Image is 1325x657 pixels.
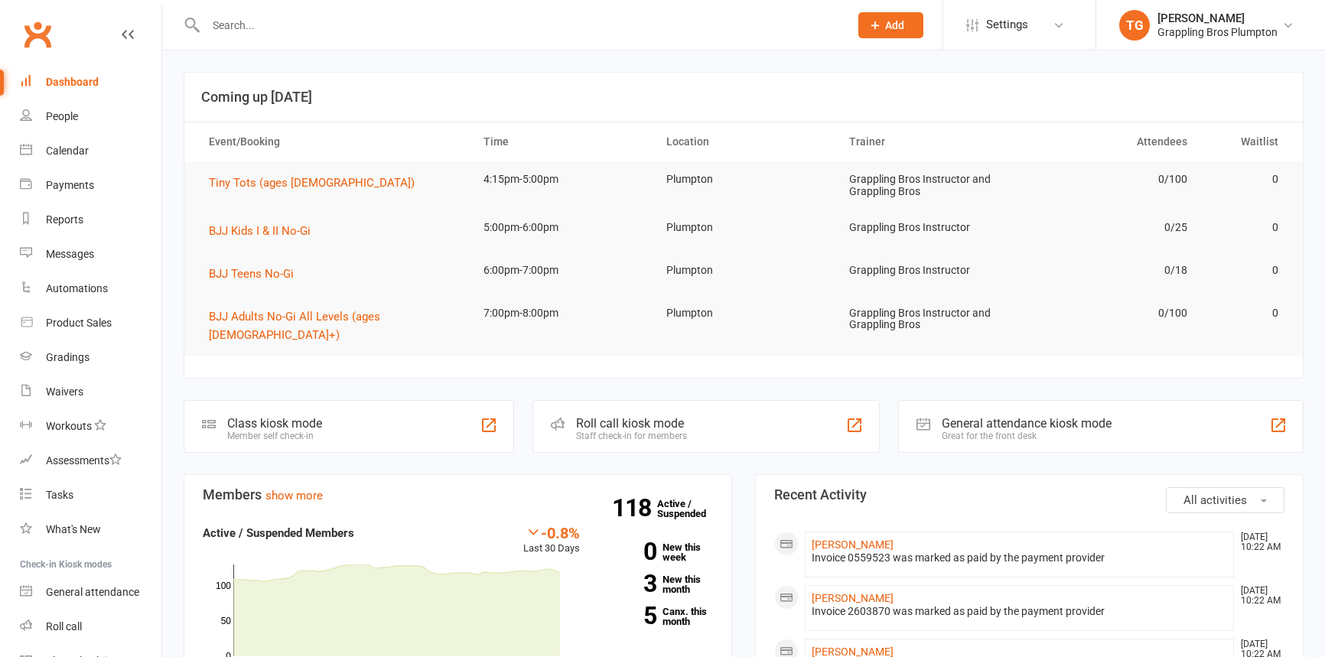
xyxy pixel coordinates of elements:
div: Grappling Bros Plumpton [1157,25,1278,39]
span: BJJ Teens No-Gi [209,267,294,281]
div: Assessments [46,454,122,467]
td: 5:00pm-6:00pm [470,210,653,246]
div: People [46,110,78,122]
th: Waitlist [1201,122,1293,161]
a: 0New this week [603,542,713,562]
th: Time [470,122,653,161]
td: 0 [1201,161,1293,197]
div: Class kiosk mode [227,416,322,431]
td: Plumpton [653,210,835,246]
div: Roll call kiosk mode [576,416,687,431]
span: BJJ Kids I & II No-Gi [209,224,311,238]
div: Payments [46,179,94,191]
td: Grappling Bros Instructor [835,210,1018,246]
div: Dashboard [46,76,99,88]
div: Waivers [46,385,83,398]
div: General attendance kiosk mode [942,416,1112,431]
a: Workouts [20,409,161,444]
td: Plumpton [653,252,835,288]
div: Great for the front desk [942,431,1112,441]
div: Workouts [46,420,92,432]
span: Tiny Tots (ages [DEMOGRAPHIC_DATA]) [209,176,415,190]
a: Automations [20,272,161,306]
strong: 118 [612,496,657,519]
button: BJJ Adults No-Gi All Levels (ages [DEMOGRAPHIC_DATA]+) [209,307,456,344]
div: Last 30 Days [523,524,580,557]
td: 4:15pm-5:00pm [470,161,653,197]
button: Tiny Tots (ages [DEMOGRAPHIC_DATA]) [209,174,425,192]
div: Roll call [46,620,82,633]
a: Payments [20,168,161,203]
a: Assessments [20,444,161,478]
time: [DATE] 10:22 AM [1233,532,1284,552]
div: Messages [46,248,94,260]
h3: Recent Activity [774,487,1284,503]
a: [PERSON_NAME] [812,592,894,604]
div: General attendance [46,586,139,598]
a: Messages [20,237,161,272]
a: Tasks [20,478,161,512]
td: Grappling Bros Instructor and Grappling Bros [835,295,1018,343]
strong: 3 [603,572,656,595]
button: Add [858,12,923,38]
a: General attendance kiosk mode [20,575,161,610]
a: [PERSON_NAME] [812,538,894,551]
div: TG [1119,10,1150,41]
div: Automations [46,282,108,294]
a: 3New this month [603,574,713,594]
div: Reports [46,213,83,226]
th: Attendees [1018,122,1201,161]
a: Clubworx [18,15,57,54]
th: Location [653,122,835,161]
div: Staff check-in for members [576,431,687,441]
td: 0/25 [1018,210,1201,246]
span: All activities [1183,493,1247,507]
div: [PERSON_NAME] [1157,11,1278,25]
td: Grappling Bros Instructor and Grappling Bros [835,161,1018,210]
a: People [20,99,161,134]
div: -0.8% [523,524,580,541]
a: 118Active / Suspended [657,487,724,530]
td: 0 [1201,210,1293,246]
td: 6:00pm-7:00pm [470,252,653,288]
button: BJJ Kids I & II No-Gi [209,222,321,240]
div: Calendar [46,145,89,157]
th: Event/Booking [195,122,470,161]
a: Calendar [20,134,161,168]
span: Add [885,19,904,31]
div: Invoice 0559523 was marked as paid by the payment provider [812,551,1227,564]
button: All activities [1166,487,1284,513]
input: Search... [201,15,838,36]
h3: Members [203,487,713,503]
div: Gradings [46,351,90,363]
div: Invoice 2603870 was marked as paid by the payment provider [812,605,1227,618]
time: [DATE] 10:22 AM [1233,586,1284,606]
td: 0/100 [1018,295,1201,331]
a: show more [265,489,323,503]
button: BJJ Teens No-Gi [209,265,304,283]
td: 7:00pm-8:00pm [470,295,653,331]
h3: Coming up [DATE] [201,89,1286,105]
td: 0/100 [1018,161,1201,197]
div: Product Sales [46,317,112,329]
span: Settings [986,8,1028,42]
td: 0 [1201,295,1293,331]
a: Product Sales [20,306,161,340]
a: Dashboard [20,65,161,99]
a: Waivers [20,375,161,409]
strong: Active / Suspended Members [203,526,354,540]
a: Gradings [20,340,161,375]
strong: 5 [603,604,656,627]
span: BJJ Adults No-Gi All Levels (ages [DEMOGRAPHIC_DATA]+) [209,310,380,342]
td: Grappling Bros Instructor [835,252,1018,288]
td: Plumpton [653,295,835,331]
a: Reports [20,203,161,237]
td: Plumpton [653,161,835,197]
th: Trainer [835,122,1018,161]
div: What's New [46,523,101,535]
div: Member self check-in [227,431,322,441]
strong: 0 [603,540,656,563]
td: 0 [1201,252,1293,288]
a: What's New [20,512,161,547]
a: Roll call [20,610,161,644]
